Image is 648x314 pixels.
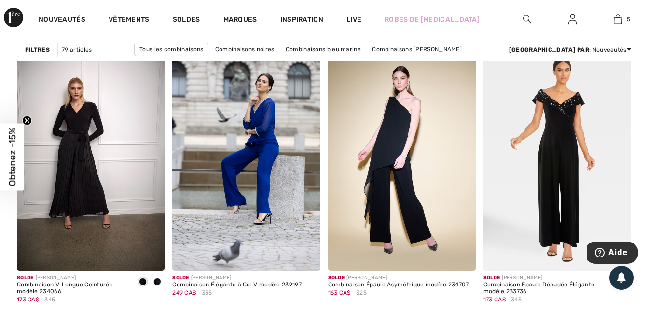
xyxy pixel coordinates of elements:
[134,43,208,56] a: Tous les combinaisons
[172,282,302,288] div: Combinaison Élégante à Col V modèle 239197
[356,288,367,297] span: 325
[208,56,287,69] a: Combinaisons formelles
[509,46,589,53] strong: [GEOGRAPHIC_DATA] par
[328,49,476,271] img: Combinaison Épaule Asymétrique modèle 234707. Noir
[614,14,622,25] img: Mon panier
[587,242,638,266] iframe: Ouvre un widget dans lequel vous pouvez trouver plus d’informations
[346,14,361,25] a: Live
[367,56,433,69] a: Combinaisons unies
[509,45,631,54] div: : Nouveautés
[172,289,196,296] span: 249 CA$
[483,274,631,282] div: [PERSON_NAME]
[627,15,630,24] span: 5
[17,296,39,303] span: 173 CA$
[107,56,207,69] a: Combinaisons [PERSON_NAME]
[483,275,500,281] span: Solde
[109,15,150,26] a: Vêtements
[328,274,469,282] div: [PERSON_NAME]
[172,275,189,281] span: Solde
[172,49,320,271] img: Combinaison Élégante à Col V modèle 239197. Bleu Imperiale
[288,56,366,69] a: Combinaisons de soirée
[17,282,128,295] div: Combinaison V-Longue Ceinturée modèle 234066
[172,274,302,282] div: [PERSON_NAME]
[328,282,469,288] div: Combinaison Épaule Asymétrique modèle 234707
[281,43,366,56] a: Combinaisons bleu marine
[483,49,631,271] img: Combinaison Épaule Dénudée Élégante modèle 233736. Noir
[561,14,584,26] a: Se connecter
[202,288,212,297] span: 355
[523,14,531,25] img: recherche
[223,15,257,26] a: Marques
[39,15,85,26] a: Nouveautés
[483,296,506,303] span: 173 CA$
[25,45,50,54] strong: Filtres
[4,8,23,27] img: 1ère Avenue
[280,15,323,26] span: Inspiration
[595,14,640,25] a: 5
[136,274,150,290] div: Black
[435,56,494,69] a: Manches longues
[22,116,32,126] button: Close teaser
[328,275,345,281] span: Solde
[385,14,480,25] a: Robes de [MEDICAL_DATA]
[150,274,165,290] div: Midnight Blue
[7,128,18,186] span: Obtenez -15%
[17,274,128,282] div: [PERSON_NAME]
[568,14,577,25] img: Mes infos
[173,15,200,26] a: Soldes
[62,45,92,54] span: 79 articles
[17,275,34,281] span: Solde
[17,49,165,271] img: Combinaison V-Longue Ceinturée modèle 234066. Noir
[367,43,467,56] a: Combinaisons [PERSON_NAME]
[511,295,522,304] span: 345
[44,295,55,304] span: 345
[210,43,279,56] a: Combinaisons noires
[483,282,631,295] div: Combinaison Épaule Dénudée Élégante modèle 233736
[328,289,351,296] span: 163 CA$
